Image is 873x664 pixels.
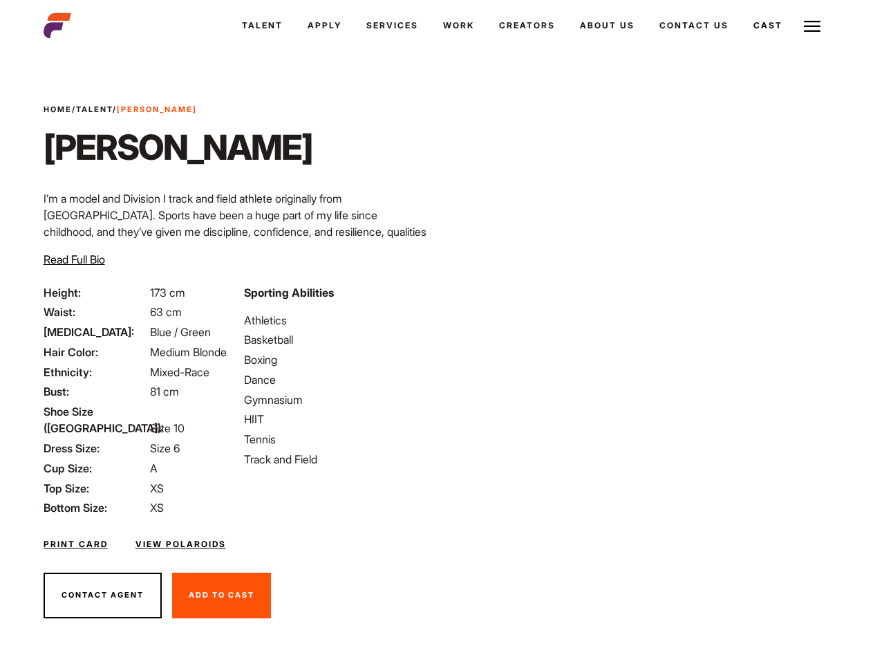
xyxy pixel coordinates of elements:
span: Shoe Size ([GEOGRAPHIC_DATA]): [44,403,147,436]
span: 63 cm [150,305,182,319]
li: Boxing [244,351,428,368]
h1: [PERSON_NAME] [44,127,312,168]
a: Creators [487,7,567,44]
span: Medium Blonde [150,345,227,359]
button: Read Full Bio [44,251,105,268]
strong: Sporting Abilities [244,286,334,299]
a: View Polaroids [135,538,226,551]
li: Athletics [244,312,428,329]
img: cropped-aefm-brand-fav-22-square.png [44,12,71,39]
span: XS [150,481,164,495]
img: Burger icon [804,18,820,35]
a: Services [354,7,431,44]
a: Work [431,7,487,44]
span: Size 10 [150,421,185,435]
span: Waist: [44,304,147,320]
span: 173 cm [150,286,185,299]
a: Talent [76,104,113,114]
li: HIIT [244,411,428,427]
span: Top Size: [44,480,147,497]
span: Dress Size: [44,440,147,456]
a: Cast [741,7,795,44]
p: I’m a model and Division I track and field athlete originally from [GEOGRAPHIC_DATA]. Sports have... [44,190,429,257]
span: Hair Color: [44,344,147,360]
li: Gymnasium [244,391,428,408]
span: XS [150,501,164,515]
strong: [PERSON_NAME] [117,104,197,114]
a: About Us [567,7,647,44]
a: Home [44,104,72,114]
span: Blue / Green [150,325,211,339]
span: Cup Size: [44,460,147,477]
button: Contact Agent [44,573,162,618]
span: 81 cm [150,385,179,398]
span: Size 6 [150,441,180,455]
button: Add To Cast [172,573,271,618]
a: Talent [229,7,295,44]
a: Contact Us [647,7,741,44]
li: Dance [244,371,428,388]
span: Mixed-Race [150,365,209,379]
a: Apply [295,7,354,44]
span: / / [44,104,197,116]
span: Bust: [44,383,147,400]
span: Read Full Bio [44,252,105,266]
span: Height: [44,284,147,301]
li: Basketball [244,331,428,348]
li: Tennis [244,431,428,448]
span: Ethnicity: [44,364,147,380]
span: Add To Cast [189,590,254,600]
li: Track and Field [244,451,428,468]
span: Bottom Size: [44,499,147,516]
span: A [150,461,158,475]
a: Print Card [44,538,108,551]
span: [MEDICAL_DATA]: [44,324,147,340]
